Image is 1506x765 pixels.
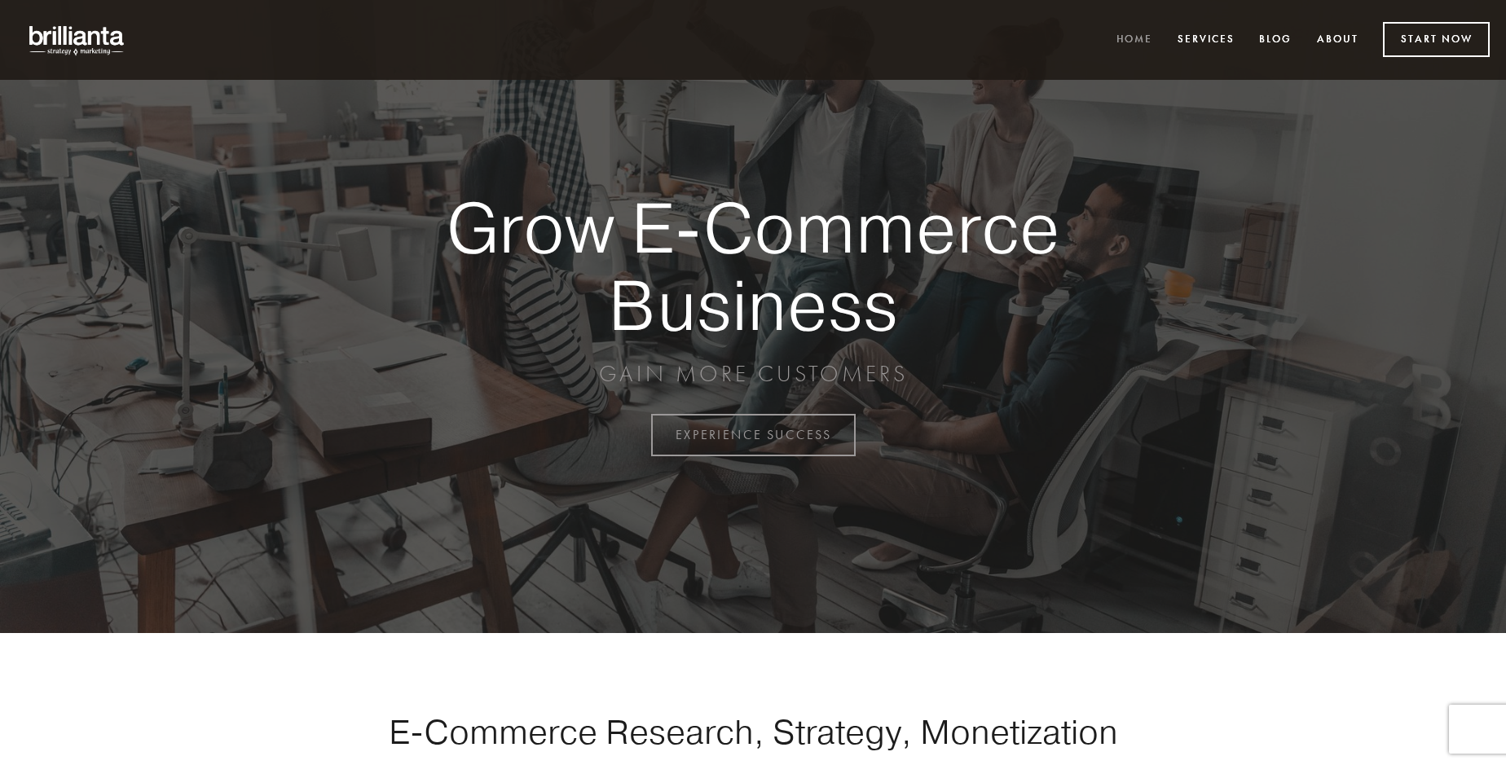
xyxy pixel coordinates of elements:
a: Home [1106,27,1163,54]
a: Services [1167,27,1245,54]
p: GAIN MORE CUSTOMERS [390,359,1116,389]
a: Blog [1248,27,1302,54]
a: About [1306,27,1369,54]
a: Start Now [1383,22,1490,57]
strong: Grow E-Commerce Business [390,189,1116,343]
a: EXPERIENCE SUCCESS [651,414,856,456]
h1: E-Commerce Research, Strategy, Monetization [337,711,1169,752]
img: brillianta - research, strategy, marketing [16,16,139,64]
